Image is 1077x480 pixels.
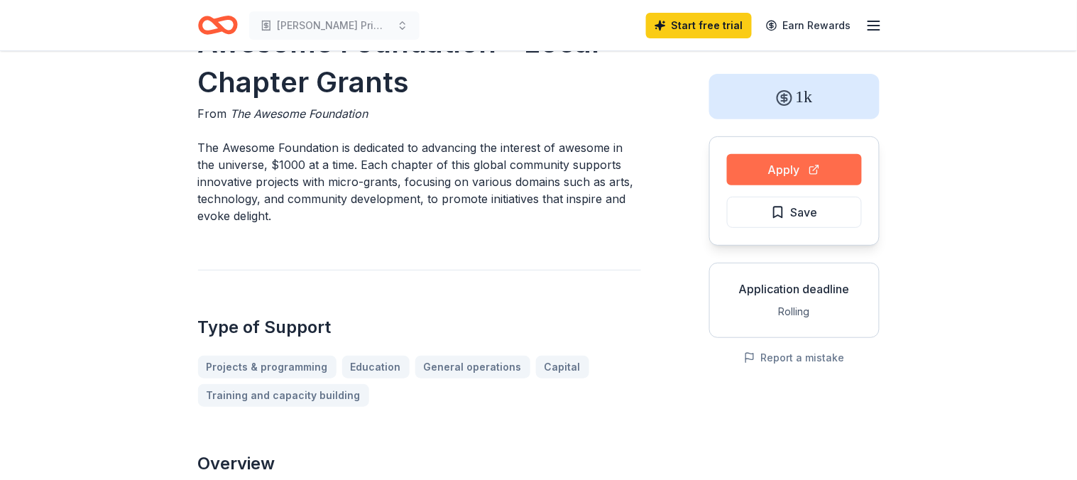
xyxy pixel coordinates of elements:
div: Application deadline [721,280,868,298]
h1: Awesome Foundation - Local Chapter Grants [198,23,641,102]
span: The Awesome Foundation [231,107,368,121]
button: Save [727,197,862,228]
a: Start free trial [646,13,752,38]
a: General operations [415,356,530,378]
h2: Type of Support [198,316,641,339]
div: 1k [709,74,880,119]
span: [PERSON_NAME] Primary PTA [278,17,391,34]
div: Rolling [721,303,868,320]
h2: Overview [198,452,641,475]
a: Projects & programming [198,356,337,378]
a: Capital [536,356,589,378]
div: From [198,105,641,122]
button: [PERSON_NAME] Primary PTA [249,11,420,40]
a: Training and capacity building [198,384,369,407]
button: Report a mistake [744,349,845,366]
button: Apply [727,154,862,185]
a: Earn Rewards [758,13,860,38]
span: Save [791,203,818,222]
p: The Awesome Foundation is dedicated to advancing the interest of awesome in the universe, $1000 a... [198,139,641,224]
a: Home [198,9,238,42]
a: Education [342,356,410,378]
